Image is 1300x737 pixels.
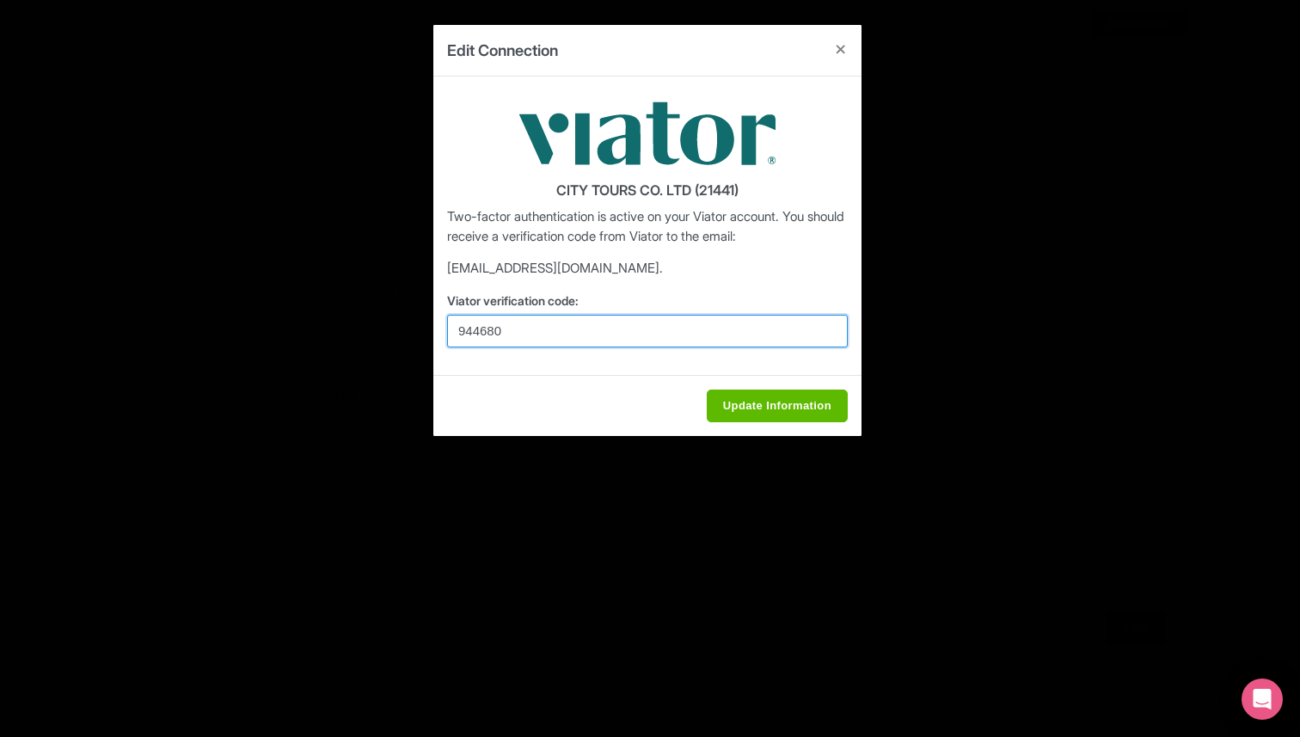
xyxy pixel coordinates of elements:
p: [EMAIL_ADDRESS][DOMAIN_NAME]. [447,259,848,279]
h4: CITY TOURS CO. LTD (21441) [447,183,848,199]
div: Open Intercom Messenger [1242,679,1283,720]
span: Viator verification code: [447,293,579,308]
h4: Edit Connection [447,39,558,62]
img: viator-9033d3fb01e0b80761764065a76b653a.png [518,90,776,176]
button: Close [820,25,862,74]
p: Two-factor authentication is active on your Viator account. You should receive a verification cod... [447,207,848,246]
input: Update Information [707,390,848,422]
